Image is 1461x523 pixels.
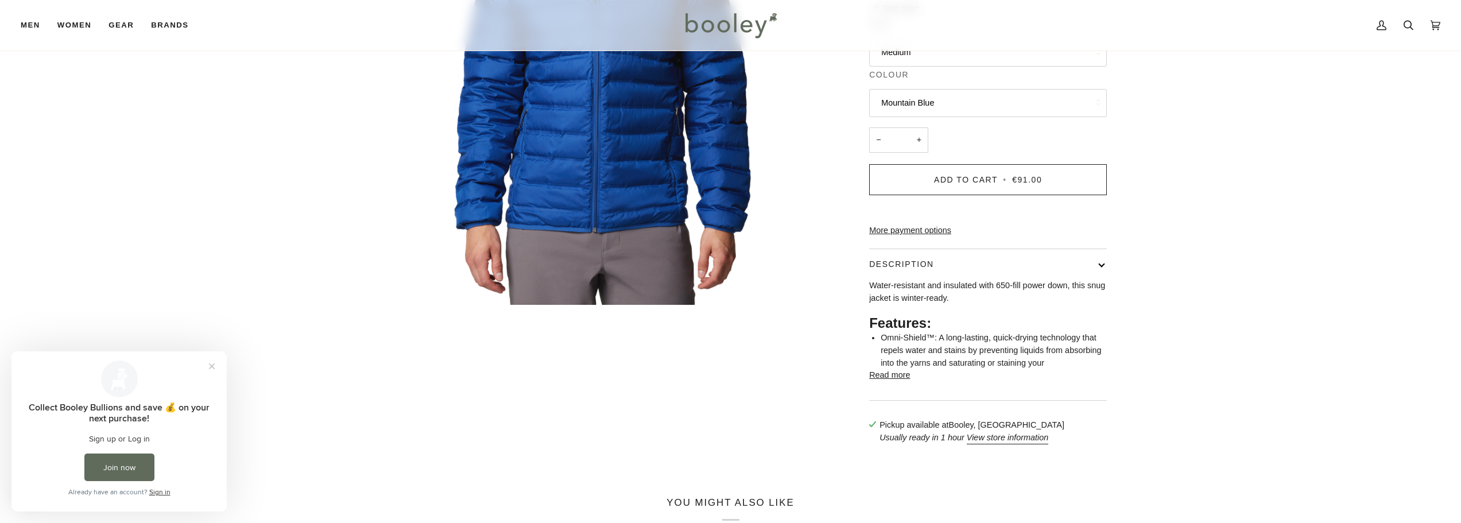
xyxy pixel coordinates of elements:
[335,497,1126,520] h2: You might also like
[934,175,998,184] span: Add to Cart
[869,280,1107,304] p: Water-resistant and insulated with 650-fill power down, this snug jacket is winter-ready.
[869,38,1107,67] button: Medium
[967,432,1049,444] button: View store information
[869,127,928,153] input: Quantity
[879,432,1064,444] p: Usually ready in 1 hour
[151,20,188,31] span: Brands
[21,20,40,31] span: Men
[869,127,888,153] button: −
[869,69,909,81] span: Colour
[869,89,1107,117] button: Mountain Blue
[869,249,1107,280] button: Description
[910,127,928,153] button: +
[1012,175,1042,184] span: €91.00
[879,419,1064,432] p: Pickup available at
[869,224,1107,237] a: More payment options
[680,9,781,42] img: Booley
[869,315,1107,332] h2: Features:
[1001,175,1009,184] span: •
[11,351,227,512] iframe: Loyalty program pop-up with offers and actions
[869,369,910,382] button: Read more
[869,164,1107,195] button: Add to Cart • €91.00
[881,332,1107,369] li: Omni-Shield™: A long-lasting, quick-drying technology that repels water and stains by preventing ...
[57,20,91,31] span: Women
[949,420,1064,429] strong: Booley, [GEOGRAPHIC_DATA]
[108,20,134,31] span: Gear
